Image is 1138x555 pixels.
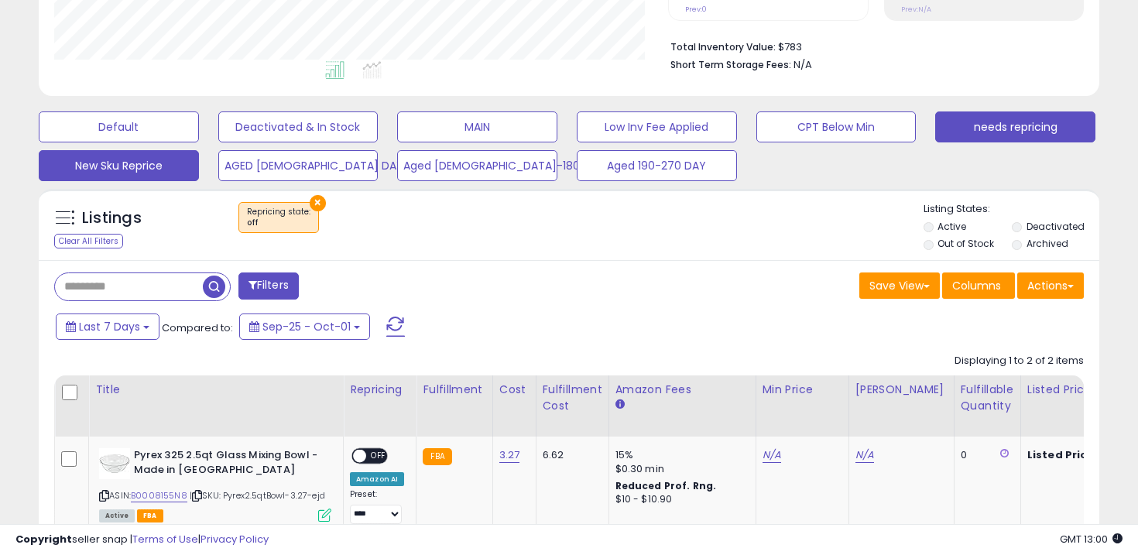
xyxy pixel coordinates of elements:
[218,111,379,142] button: Deactivated & In Stock
[79,319,140,334] span: Last 7 Days
[423,382,485,398] div: Fulfillment
[262,319,351,334] span: Sep-25 - Oct-01
[15,532,72,546] strong: Copyright
[397,111,557,142] button: MAIN
[615,462,744,476] div: $0.30 min
[310,195,326,211] button: ×
[763,382,842,398] div: Min Price
[350,382,410,398] div: Repricing
[39,111,199,142] button: Default
[366,450,391,463] span: OFF
[756,111,917,142] button: CPT Below Min
[1017,272,1084,299] button: Actions
[162,320,233,335] span: Compared to:
[1027,237,1068,250] label: Archived
[763,447,781,463] a: N/A
[499,447,520,463] a: 3.27
[794,57,812,72] span: N/A
[82,207,142,229] h5: Listings
[423,448,451,465] small: FBA
[15,533,269,547] div: seller snap | |
[942,272,1015,299] button: Columns
[577,111,737,142] button: Low Inv Fee Applied
[1060,532,1123,546] span: 2025-10-9 13:00 GMT
[670,40,776,53] b: Total Inventory Value:
[937,237,994,250] label: Out of Stock
[901,5,931,14] small: Prev: N/A
[239,313,370,340] button: Sep-25 - Oct-01
[247,206,310,229] span: Repricing state :
[238,272,299,300] button: Filters
[961,448,1009,462] div: 0
[350,472,404,486] div: Amazon AI
[99,448,130,479] img: 31TdDNQFZTL._SL40_.jpg
[670,36,1072,55] li: $783
[937,220,966,233] label: Active
[855,382,948,398] div: [PERSON_NAME]
[397,150,557,181] button: Aged [DEMOGRAPHIC_DATA]-180 DAY
[1027,447,1098,462] b: Listed Price:
[134,448,322,481] b: Pyrex 325 2.5qt Glass Mixing Bowl - Made in [GEOGRAPHIC_DATA]
[99,448,331,520] div: ASIN:
[499,382,530,398] div: Cost
[350,489,404,524] div: Preset:
[935,111,1095,142] button: needs repricing
[543,382,602,414] div: Fulfillment Cost
[132,532,198,546] a: Terms of Use
[247,218,310,228] div: off
[543,448,597,462] div: 6.62
[685,5,707,14] small: Prev: 0
[615,382,749,398] div: Amazon Fees
[615,493,744,506] div: $10 - $10.90
[56,313,159,340] button: Last 7 Days
[95,382,337,398] div: Title
[39,150,199,181] button: New Sku Reprice
[615,448,744,462] div: 15%
[961,382,1014,414] div: Fulfillable Quantity
[615,479,717,492] b: Reduced Prof. Rng.
[577,150,737,181] button: Aged 190-270 DAY
[952,278,1001,293] span: Columns
[924,202,1100,217] p: Listing States:
[615,398,625,412] small: Amazon Fees.
[955,354,1084,368] div: Displaying 1 to 2 of 2 items
[855,447,874,463] a: N/A
[131,489,187,502] a: B0008155N8
[54,234,123,248] div: Clear All Filters
[201,532,269,546] a: Privacy Policy
[1027,220,1085,233] label: Deactivated
[218,150,379,181] button: AGED [DEMOGRAPHIC_DATA] DAY
[190,489,325,502] span: | SKU: Pyrex2.5qtBowl-3.27-ejd
[670,58,791,71] b: Short Term Storage Fees:
[859,272,940,299] button: Save View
